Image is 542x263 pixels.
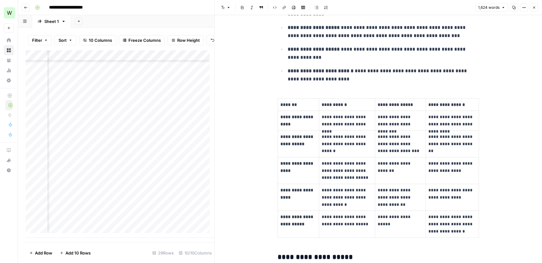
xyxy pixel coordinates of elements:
[35,250,52,256] span: Add Row
[4,75,14,85] a: Settings
[65,250,91,256] span: Add 10 Rows
[167,35,204,45] button: Row Height
[54,35,76,45] button: Sort
[79,35,116,45] button: 10 Columns
[28,35,52,45] button: Filter
[56,248,94,258] button: Add 10 Rows
[4,45,14,55] a: Browse
[4,5,14,21] button: Workspace: Workspace1
[478,5,500,10] span: 1,624 words
[59,37,67,43] span: Sort
[89,37,112,43] span: 10 Columns
[128,37,161,43] span: Freeze Columns
[7,9,12,17] span: W
[119,35,165,45] button: Freeze Columns
[4,35,14,45] a: Home
[475,3,508,12] button: 1,624 words
[176,248,214,258] div: 10/10 Columns
[177,37,200,43] span: Row Height
[32,37,42,43] span: Filter
[44,18,59,25] div: Sheet 1
[32,15,71,28] a: Sheet 1
[4,155,14,165] button: What's new?
[4,65,14,75] a: Usage
[4,165,14,175] button: Help + Support
[150,248,176,258] div: 29 Rows
[4,145,14,155] a: AirOps Academy
[25,248,56,258] button: Add Row
[4,156,14,165] div: What's new?
[4,55,14,65] a: Your Data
